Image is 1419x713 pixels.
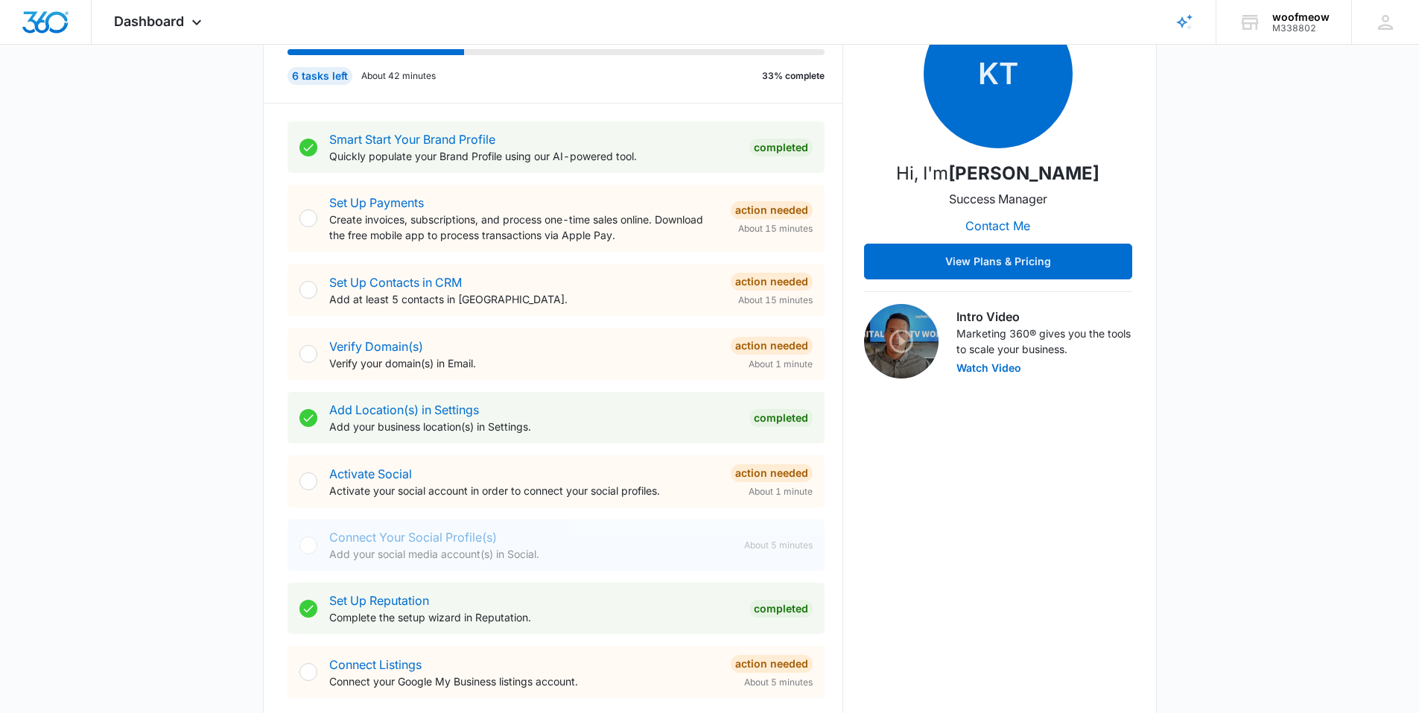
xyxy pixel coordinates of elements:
[329,593,429,608] a: Set Up Reputation
[329,339,423,354] a: Verify Domain(s)
[749,139,813,156] div: Completed
[329,546,732,562] p: Add your social media account(s) in Social.
[114,13,184,29] span: Dashboard
[749,485,813,498] span: About 1 minute
[762,69,825,83] p: 33% complete
[329,132,495,147] a: Smart Start Your Brand Profile
[329,419,737,434] p: Add your business location(s) in Settings.
[1272,11,1330,23] div: account name
[738,222,813,235] span: About 15 minutes
[361,69,436,83] p: About 42 minutes
[744,676,813,689] span: About 5 minutes
[329,609,737,625] p: Complete the setup wizard in Reputation.
[948,162,1099,184] strong: [PERSON_NAME]
[1272,23,1330,34] div: account id
[329,291,719,307] p: Add at least 5 contacts in [GEOGRAPHIC_DATA].
[950,208,1045,244] button: Contact Me
[731,464,813,482] div: Action Needed
[749,409,813,427] div: Completed
[329,195,424,210] a: Set Up Payments
[329,275,462,290] a: Set Up Contacts in CRM
[956,363,1021,373] button: Watch Video
[738,294,813,307] span: About 15 minutes
[731,201,813,219] div: Action Needed
[329,148,737,164] p: Quickly populate your Brand Profile using our AI-powered tool.
[329,674,719,689] p: Connect your Google My Business listings account.
[329,355,719,371] p: Verify your domain(s) in Email.
[956,326,1132,357] p: Marketing 360® gives you the tools to scale your business.
[749,358,813,371] span: About 1 minute
[744,539,813,552] span: About 5 minutes
[329,466,412,481] a: Activate Social
[329,657,422,672] a: Connect Listings
[864,304,939,378] img: Intro Video
[956,308,1132,326] h3: Intro Video
[949,190,1047,208] p: Success Manager
[864,244,1132,279] button: View Plans & Pricing
[731,273,813,291] div: Action Needed
[896,160,1099,187] p: Hi, I'm
[329,483,719,498] p: Activate your social account in order to connect your social profiles.
[731,655,813,673] div: Action Needed
[288,67,352,85] div: 6 tasks left
[749,600,813,618] div: Completed
[329,212,719,243] p: Create invoices, subscriptions, and process one-time sales online. Download the free mobile app t...
[329,402,479,417] a: Add Location(s) in Settings
[731,337,813,355] div: Action Needed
